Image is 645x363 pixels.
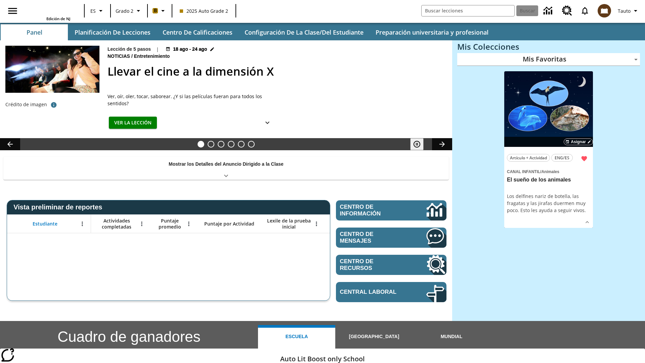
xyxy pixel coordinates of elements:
a: Portada [27,3,70,16]
div: lesson details [504,71,593,228]
button: Carrusel de lecciones, seguir [432,138,452,150]
div: Ver, oír, oler, tocar, saborear. ¿Y si las películas fueran para todos los sentidos? [107,93,275,107]
button: Abrir menú [77,219,87,229]
h3: El sueño de los animales [507,176,590,184]
a: Notificaciones [576,2,594,19]
button: Diapositiva 1 Llevar el cine a la dimensión X [198,141,204,148]
button: Panel [1,24,68,40]
a: Centro de mensajes [336,228,446,248]
a: Centro de información [540,2,558,20]
span: 18 ago - 24 ago [173,46,207,53]
span: Asignar [571,139,586,145]
button: Grado: Grado 2, Elige un grado [113,5,145,17]
a: Centro de información [336,200,446,220]
button: Perfil/Configuración [615,5,642,17]
button: Preparación universitaria y profesional [370,24,494,40]
span: Canal Infantil [507,169,540,174]
span: Animales [541,169,559,174]
button: Boost El color de la clase es anaranjado claro. Cambiar el color de la clase. [150,5,170,17]
span: Centro de mensajes [340,231,406,244]
input: Buscar campo [422,5,514,16]
span: Puntaje promedio [154,218,186,230]
button: Abrir menú [184,219,194,229]
span: Centro de información [340,204,403,217]
button: Diapositiva 3 Modas que pasaron de moda [218,141,224,148]
div: Portada [27,2,70,21]
button: Escuela [258,325,335,349]
button: Crédito de foto: The Asahi Shimbun vía Getty Images [47,99,60,111]
button: Diapositiva 2 ¿Lo quieres con papas fritas? [208,141,214,148]
button: Ver más [261,117,274,129]
span: / [540,169,541,174]
button: Artículo + Actividad [507,154,550,162]
button: Abrir el menú lateral [3,1,23,21]
button: Lenguaje: ES, Selecciona un idioma [87,5,108,17]
span: Estudiante [33,221,57,227]
button: Mundial [413,325,490,349]
div: Mis Favoritas [457,53,640,66]
a: Centro de recursos, Se abrirá en una pestaña nueva. [336,255,446,275]
h3: Mis Colecciones [457,42,640,51]
button: Configuración de la clase/del estudiante [239,24,369,40]
h2: Llevar el cine a la dimensión X [107,63,444,80]
span: ENG/ES [555,154,569,161]
button: Diapositiva 4 ¿Los autos del futuro? [228,141,234,148]
button: Escoja un nuevo avatar [594,2,615,19]
span: ES [90,7,96,14]
img: El panel situado frente a los asientos rocía con agua nebulizada al feliz público en un cine equi... [5,46,99,93]
div: Pausar [410,138,430,150]
p: Lección de 5 pasos [107,46,151,53]
span: / [131,53,133,59]
span: 2025 Auto Grade 2 [180,7,228,14]
span: Tema: Canal Infantil/Animales [507,168,590,175]
button: ENG/ES [551,154,573,162]
span: B [154,6,157,15]
button: Diapositiva 5 ¿Cuál es la gran idea? [238,141,245,148]
span: Lexile de la prueba inicial [264,218,313,230]
span: | [156,46,159,53]
button: Ver más [582,217,592,227]
button: Ver la lección [109,117,157,129]
span: Vista preliminar de reportes [13,203,105,211]
button: Pausar [410,138,424,150]
button: Centro de calificaciones [157,24,238,40]
button: 18 ago - 24 ago Elegir fechas [164,46,216,53]
span: Actividades completadas [94,218,139,230]
span: Centro de recursos [340,258,406,272]
span: Tauto [618,7,631,14]
span: Entretenimiento [134,53,171,60]
button: [GEOGRAPHIC_DATA] [335,325,413,349]
img: avatar image [598,4,611,17]
button: Diapositiva 6 Una idea, mucho trabajo [248,141,255,148]
span: Noticias [107,53,131,60]
span: Grado 2 [116,7,133,14]
a: Central laboral [336,282,446,302]
span: Puntaje por Actividad [204,221,254,227]
button: Asignar Elegir fechas [564,138,593,145]
p: Crédito de imagen [5,101,47,108]
span: Central laboral [340,289,406,295]
button: Abrir menú [311,219,321,229]
button: Abrir menú [137,219,147,229]
button: Planificación de lecciones [69,24,156,40]
div: Mostrar los Detalles del Anuncio Dirigido a la Clase [3,157,449,180]
span: Edición de NJ [46,16,70,21]
span: Artículo + Actividad [510,154,547,161]
div: Los delfines nariz de botella, las fragatas y las jirafas duermen muy poco. Esto les ayuda a segu... [507,193,590,214]
a: Centro de recursos, Se abrirá en una pestaña nueva. [558,2,576,20]
button: Remover de Favoritas [578,153,590,165]
p: Mostrar los Detalles del Anuncio Dirigido a la Clase [169,161,284,168]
